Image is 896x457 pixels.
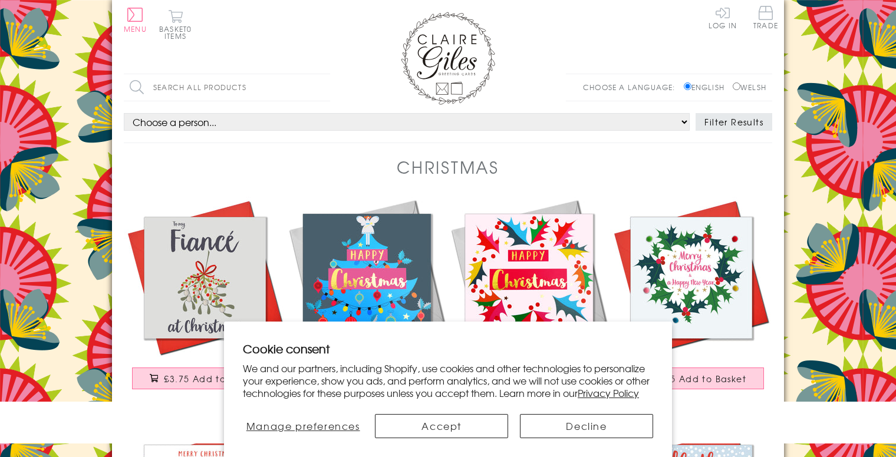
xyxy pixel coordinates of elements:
[243,362,653,399] p: We and our partners, including Shopify, use cookies and other technologies to personalize your ex...
[618,367,765,389] button: £3.75 Add to Basket
[286,197,448,359] img: Christmas Card, Fairy on a blue Tree, text foiled in shiny gold
[159,9,192,39] button: Basket0 items
[401,12,495,105] img: Claire Giles Greetings Cards
[124,197,286,401] a: Christmas Card, Mistletoe , To my fiance at Christmas, Pompom Embellished £3.75 Add to Basket
[448,197,610,359] img: Christmas Card, Bright Holly, text foiled in shiny gold
[733,82,740,90] input: Welsh
[124,24,147,34] span: Menu
[753,6,778,29] span: Trade
[578,386,639,400] a: Privacy Policy
[124,197,286,359] img: Christmas Card, Mistletoe , To my fiance at Christmas, Pompom Embellished
[124,74,330,101] input: Search all products
[684,82,730,92] label: English
[375,414,508,438] button: Accept
[610,197,772,401] a: Christmas Card, Holly Wreath, Embellished with colourful pompoms £3.75 Add to Basket
[733,82,766,92] label: Welsh
[132,367,278,389] button: £3.75 Add to Basket
[243,414,363,438] button: Manage preferences
[753,6,778,31] a: Trade
[164,24,192,41] span: 0 items
[318,74,330,101] input: Search
[164,373,260,385] span: £3.75 Add to Basket
[397,155,499,179] h1: Christmas
[246,419,360,433] span: Manage preferences
[448,197,610,401] a: Christmas Card, Bright Holly, text foiled in shiny gold £3.50 Add to Basket
[684,82,691,90] input: English
[709,6,737,29] a: Log In
[650,373,746,385] span: £3.75 Add to Basket
[286,197,448,401] a: Christmas Card, Fairy on a blue Tree, text foiled in shiny gold £3.50 Add to Basket
[124,8,147,32] button: Menu
[520,414,653,438] button: Decline
[696,113,772,131] button: Filter Results
[610,197,772,359] img: Christmas Card, Holly Wreath, Embellished with colourful pompoms
[583,82,681,92] p: Choose a language:
[243,340,653,357] h2: Cookie consent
